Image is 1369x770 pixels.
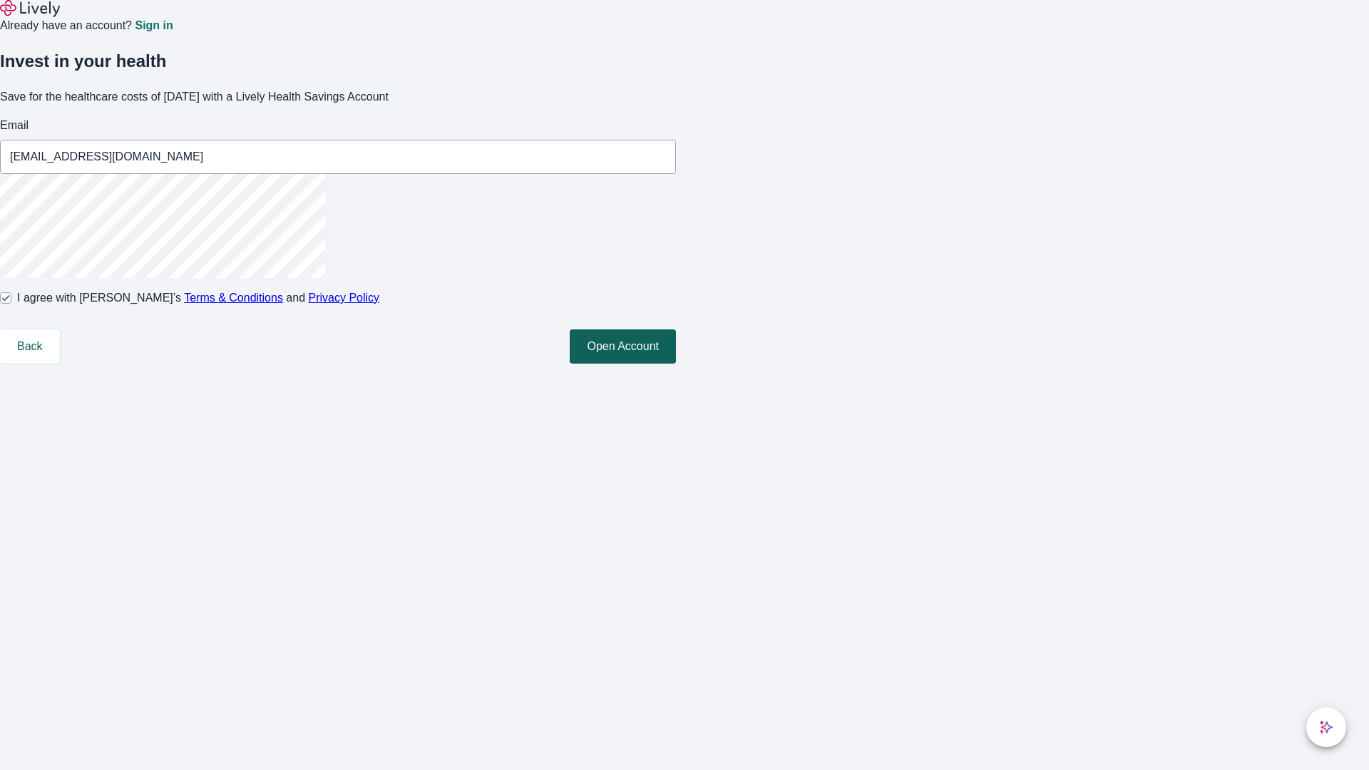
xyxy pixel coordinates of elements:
button: Open Account [570,329,676,364]
a: Sign in [135,20,173,31]
button: chat [1306,707,1346,747]
span: I agree with [PERSON_NAME]’s and [17,289,379,307]
a: Terms & Conditions [184,292,283,304]
svg: Lively AI Assistant [1319,720,1333,734]
a: Privacy Policy [309,292,380,304]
